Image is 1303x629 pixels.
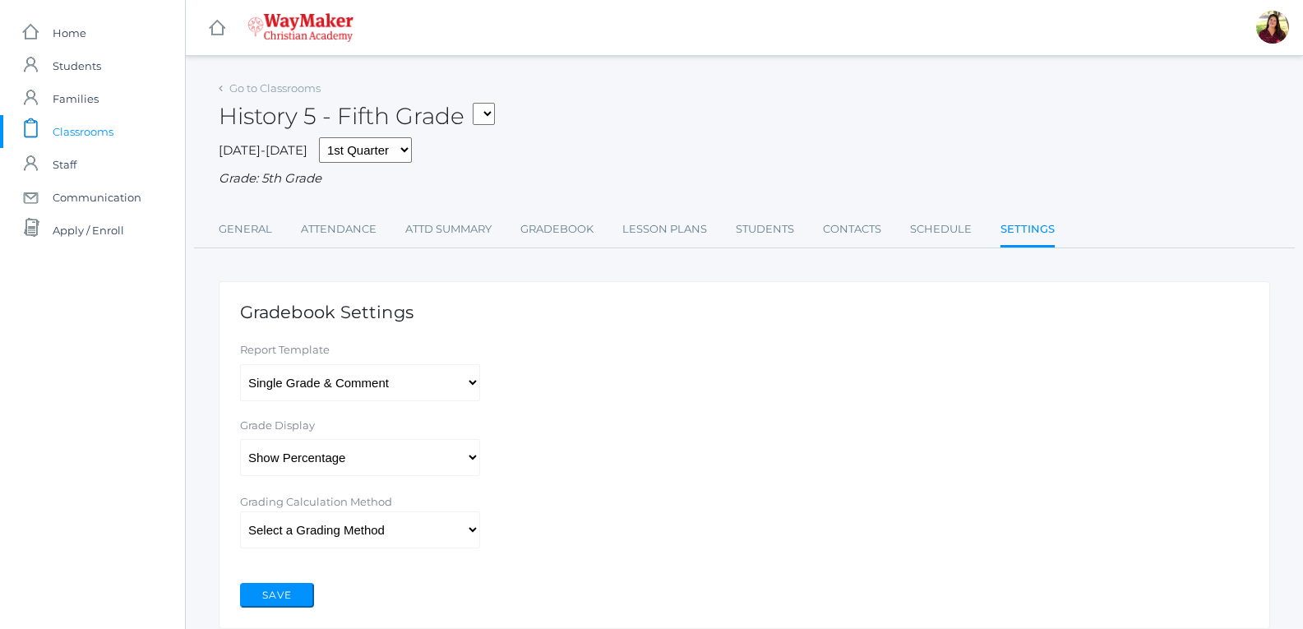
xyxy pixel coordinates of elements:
a: Settings [1000,213,1055,248]
div: Elizabeth Benzinger [1256,11,1289,44]
a: Students [736,213,794,246]
label: Grade Display [240,418,480,434]
a: Gradebook [520,213,594,246]
a: Contacts [823,213,881,246]
label: Grading Calculation Method [240,495,392,508]
a: Schedule [910,213,972,246]
a: Attd Summary [405,213,492,246]
span: Students [53,49,101,82]
div: Grade: 5th Grade [219,169,1270,188]
button: Save [240,583,314,608]
span: Families [53,82,99,115]
h1: Gradebook Settings [240,303,1249,321]
span: Communication [53,181,141,214]
a: Lesson Plans [622,213,707,246]
span: [DATE]-[DATE] [219,142,307,158]
img: waymaker-logo-stack-white-1602f2b1af18da31a5905e9982d058868370996dac5278e84edea6dabf9a3315.png [247,13,353,42]
span: Apply / Enroll [53,214,124,247]
a: Attendance [301,213,377,246]
a: Go to Classrooms [229,81,321,95]
span: Classrooms [53,115,113,148]
span: Home [53,16,86,49]
h2: History 5 - Fifth Grade [219,104,495,129]
a: General [219,213,272,246]
span: Staff [53,148,76,181]
label: Report Template [240,342,480,358]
